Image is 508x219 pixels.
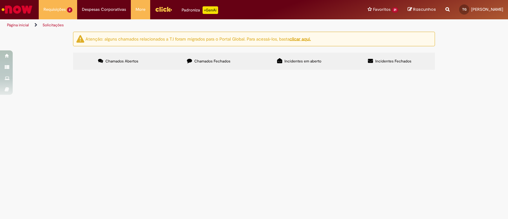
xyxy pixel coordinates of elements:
[413,6,436,12] span: Rascunhos
[290,36,311,42] a: clicar aqui.
[1,3,33,16] img: ServiceNow
[85,36,311,42] ng-bind-html: Atenção: alguns chamados relacionados a T.I foram migrados para o Portal Global. Para acessá-los,...
[43,6,66,13] span: Requisições
[182,6,218,14] div: Padroniza
[105,59,138,64] span: Chamados Abertos
[284,59,321,64] span: Incidentes em aberto
[408,7,436,13] a: Rascunhos
[7,23,29,28] a: Página inicial
[82,6,126,13] span: Despesas Corporativas
[136,6,145,13] span: More
[67,7,72,13] span: 2
[194,59,231,64] span: Chamados Fechados
[373,6,391,13] span: Favoritos
[392,7,398,13] span: 21
[43,23,64,28] a: Solicitações
[155,4,172,14] img: click_logo_yellow_360x200.png
[462,7,466,11] span: TG
[375,59,411,64] span: Incidentes Fechados
[5,19,334,31] ul: Trilhas de página
[471,7,503,12] span: [PERSON_NAME]
[203,6,218,14] p: +GenAi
